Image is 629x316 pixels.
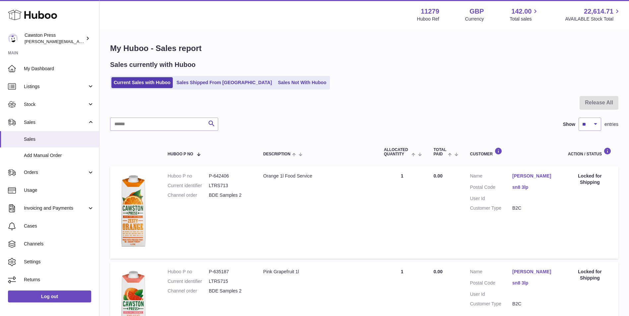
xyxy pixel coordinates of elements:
[24,241,94,247] span: Channels
[25,39,168,44] span: [PERSON_NAME][EMAIL_ADDRESS][PERSON_NAME][DOMAIN_NAME]
[512,205,555,211] dd: B2C
[465,16,484,22] div: Currency
[510,16,539,22] span: Total sales
[563,121,575,128] label: Show
[604,121,618,128] span: entries
[565,16,621,22] span: AVAILABLE Stock Total
[512,269,555,275] a: [PERSON_NAME]
[470,7,484,16] strong: GBP
[24,187,94,193] span: Usage
[512,301,555,307] dd: B2C
[168,192,209,198] dt: Channel order
[24,101,87,108] span: Stock
[511,7,532,16] span: 142.00
[168,173,209,179] dt: Huboo P no
[565,7,621,22] a: 22,614.71 AVAILABLE Stock Total
[384,148,410,156] span: ALLOCATED Quantity
[470,184,512,192] dt: Postal Code
[24,205,87,211] span: Invoicing and Payments
[24,83,87,90] span: Listings
[24,169,87,176] span: Orders
[512,184,555,190] a: sn8 3lp
[433,173,442,179] span: 0.00
[512,173,555,179] a: [PERSON_NAME]
[168,183,209,189] dt: Current identifier
[470,173,512,181] dt: Name
[209,288,250,294] dd: BDE Samples 2
[24,223,94,229] span: Cases
[168,278,209,285] dt: Current identifier
[8,33,18,43] img: thomas.carson@cawstonpress.com
[168,152,193,156] span: Huboo P no
[174,77,274,88] a: Sales Shipped From [GEOGRAPHIC_DATA]
[111,77,173,88] a: Current Sales with Huboo
[24,152,94,159] span: Add Manual Order
[470,280,512,288] dt: Postal Code
[263,269,371,275] div: Pink Grapefruit 1l
[24,259,94,265] span: Settings
[470,301,512,307] dt: Customer Type
[209,173,250,179] dd: P-642406
[584,7,613,16] span: 22,614.71
[24,66,94,72] span: My Dashboard
[433,148,446,156] span: Total paid
[568,269,612,281] div: Locked for Shipping
[168,269,209,275] dt: Huboo P no
[421,7,439,16] strong: 11279
[417,16,439,22] div: Huboo Ref
[168,288,209,294] dt: Channel order
[209,183,250,189] dd: LTRS713
[470,269,512,277] dt: Name
[117,173,150,250] img: 112791717167588.png
[510,7,539,22] a: 142.00 Total sales
[568,173,612,185] div: Locked for Shipping
[209,192,250,198] dd: BDE Samples 2
[377,166,427,259] td: 1
[470,147,554,156] div: Customer
[24,277,94,283] span: Returns
[25,32,84,45] div: Cawston Press
[470,205,512,211] dt: Customer Type
[209,269,250,275] dd: P-635187
[263,173,371,179] div: Orange 1l Food Service
[24,119,87,126] span: Sales
[433,269,442,274] span: 0.00
[512,280,555,286] a: sn8 3lp
[209,278,250,285] dd: LTRS715
[470,291,512,297] dt: User Id
[110,43,618,54] h1: My Huboo - Sales report
[24,136,94,142] span: Sales
[8,290,91,302] a: Log out
[276,77,329,88] a: Sales Not With Huboo
[110,60,196,69] h2: Sales currently with Huboo
[470,195,512,202] dt: User Id
[568,147,612,156] div: Action / Status
[263,152,290,156] span: Description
